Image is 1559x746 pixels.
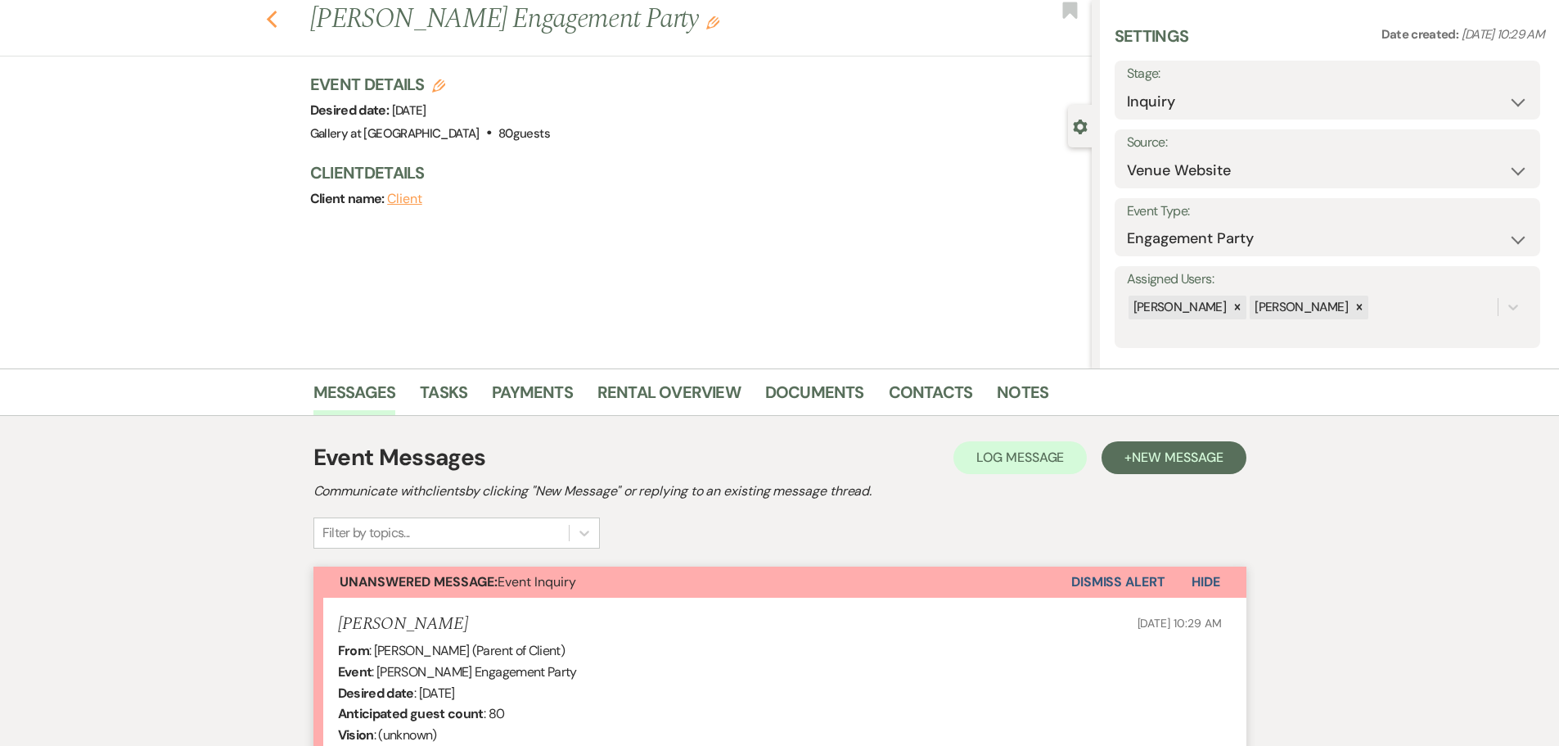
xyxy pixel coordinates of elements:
h3: Client Details [310,161,1075,184]
a: Rental Overview [597,379,741,415]
button: +New Message [1102,441,1246,474]
b: Anticipated guest count [338,705,484,722]
span: Client name: [310,190,388,207]
button: Close lead details [1073,118,1088,133]
h3: Settings [1115,25,1189,61]
div: [PERSON_NAME] [1129,296,1229,319]
button: Dismiss Alert [1071,567,1165,598]
span: Date created: [1381,26,1462,43]
span: Desired date: [310,102,392,119]
span: 80 guests [498,125,550,142]
button: Unanswered Message:Event Inquiry [313,567,1071,598]
label: Stage: [1127,62,1528,86]
button: Log Message [953,441,1087,474]
b: Event [338,663,372,680]
span: [DATE] [392,102,426,119]
a: Tasks [420,379,467,415]
div: Filter by topics... [322,523,410,543]
button: Hide [1165,567,1246,598]
span: [DATE] 10:29 AM [1138,616,1222,631]
span: Hide [1192,573,1220,590]
h2: Communicate with clients by clicking "New Message" or replying to an existing message thread. [313,482,1246,501]
label: Event Type: [1127,200,1528,224]
span: Log Message [976,449,1064,466]
button: Edit [706,15,719,29]
button: Client [387,192,422,206]
h3: Event Details [310,73,550,96]
span: Event Inquiry [340,573,576,590]
a: Messages [313,379,396,415]
label: Source: [1127,131,1528,155]
span: New Message [1132,449,1223,466]
strong: Unanswered Message: [340,573,498,590]
h1: Event Messages [313,441,486,475]
span: Gallery at [GEOGRAPHIC_DATA] [310,125,480,142]
a: Documents [765,379,864,415]
label: Assigned Users: [1127,268,1528,292]
h5: [PERSON_NAME] [338,614,468,635]
b: Desired date [338,685,414,702]
b: From [338,642,369,659]
a: Contacts [889,379,973,415]
span: [DATE] 10:29 AM [1462,26,1544,43]
a: Notes [997,379,1048,415]
a: Payments [492,379,573,415]
div: [PERSON_NAME] [1250,296,1350,319]
b: Vision [338,726,374,744]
